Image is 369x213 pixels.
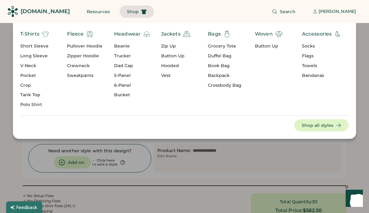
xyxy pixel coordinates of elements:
[67,43,102,49] div: Pullover Hoodie
[340,185,366,212] iframe: Front Chat
[319,9,356,15] div: [PERSON_NAME]
[183,30,190,38] img: jacket%20%281%29.svg
[114,30,141,38] div: Headwear
[208,53,241,59] div: Duffel Bag
[7,6,18,17] img: Rendered Logo - Screens
[264,6,303,18] button: Search
[302,53,342,59] div: Flags
[208,82,241,89] div: Crossbody Bag
[20,43,49,49] div: Short Sleeve
[120,6,154,18] button: Shop
[67,63,102,69] div: Crewneck
[161,63,190,69] div: Hooded
[114,92,150,98] div: Bucket
[42,30,49,38] img: t-shirt%20%282%29.svg
[20,53,49,59] div: Long Sleeve
[20,82,49,89] div: Crop
[302,63,342,69] div: Towels
[275,30,283,38] img: shirt.svg
[302,73,342,79] div: Bandanas
[114,73,150,79] div: 5-Panel
[20,73,49,79] div: Pocket
[21,8,70,15] div: [DOMAIN_NAME]
[20,92,49,98] div: Tank Top
[302,43,342,49] div: Socks
[294,119,349,131] button: Shop all styles
[20,30,39,38] div: T-Shirts
[161,53,190,59] div: Button Up
[67,53,102,59] div: Zipper Hoodie
[161,73,190,79] div: Vest
[208,73,241,79] div: Backpack
[20,63,49,69] div: V-Neck
[255,43,283,49] div: Button Up
[208,43,241,49] div: Grocery Tote
[161,43,190,49] div: Zip Up
[127,10,139,14] span: Shop
[67,30,84,38] div: Fleece
[20,102,49,108] div: Polo Shirt
[79,6,117,18] button: Resources
[86,30,93,38] img: hoodie.svg
[334,30,341,38] img: accessories-ab-01.svg
[161,30,181,38] div: Jackets
[114,53,150,59] div: Trucker
[114,82,150,89] div: 6-Panel
[223,30,231,38] img: Totebag-01.svg
[255,30,273,38] div: Woven
[143,30,150,38] img: beanie.svg
[114,63,150,69] div: Dad Cap
[302,30,332,38] div: Accessories
[208,63,241,69] div: Book Bag
[67,73,102,79] div: Sweatpants
[208,30,221,38] div: Bags
[280,10,296,14] span: Search
[114,43,150,49] div: Beanie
